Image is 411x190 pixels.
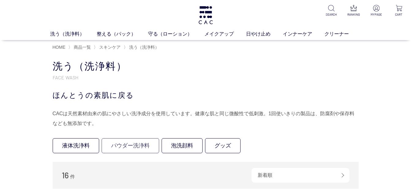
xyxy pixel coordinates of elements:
[94,44,122,50] li: 〉
[70,174,75,179] span: 件
[53,138,99,153] a: 液体洗浄料
[98,45,121,50] a: スキンケア
[283,30,324,38] a: インナーケア
[198,6,214,24] img: logo
[324,12,338,17] p: SEARCH
[346,12,361,17] p: RANKING
[53,90,359,101] div: ほんとうの素肌に戻る
[129,45,159,50] span: 洗う（洗浄料）
[324,5,338,17] a: SEARCH
[73,45,91,50] a: 商品一覧
[53,109,359,128] div: CACは天然素材由来の肌にやさしい洗浄成分を使用しています。健康な肌と同じ微酸性で低刺激。1回使いきりの製品は、防腐剤や保存料なども無添加です。
[99,45,121,50] span: スキンケア
[346,5,361,17] a: RANKING
[392,5,406,17] a: CART
[102,138,159,153] a: パウダー洗浄料
[369,12,383,17] p: MYPAGE
[97,30,148,38] a: 整える（パック）
[369,5,383,17] a: MYPAGE
[128,45,159,50] a: 洗う（洗浄料）
[50,30,97,38] a: 洗う（洗浄料）
[53,60,359,73] h1: 洗う（洗浄料）
[74,45,91,50] span: 商品一覧
[62,170,69,180] span: 16
[148,30,204,38] a: 守る（ローション）
[53,45,65,50] a: HOME
[162,138,203,153] a: 泡洗顔料
[53,74,359,81] p: FACE WASH
[324,30,361,38] a: クリーナー
[392,12,406,17] p: CART
[124,44,161,50] li: 〉
[205,138,241,153] a: グッズ
[204,30,246,38] a: メイクアップ
[246,30,283,38] a: 日やけ止め
[252,168,349,183] div: 新着順
[68,44,92,50] li: 〉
